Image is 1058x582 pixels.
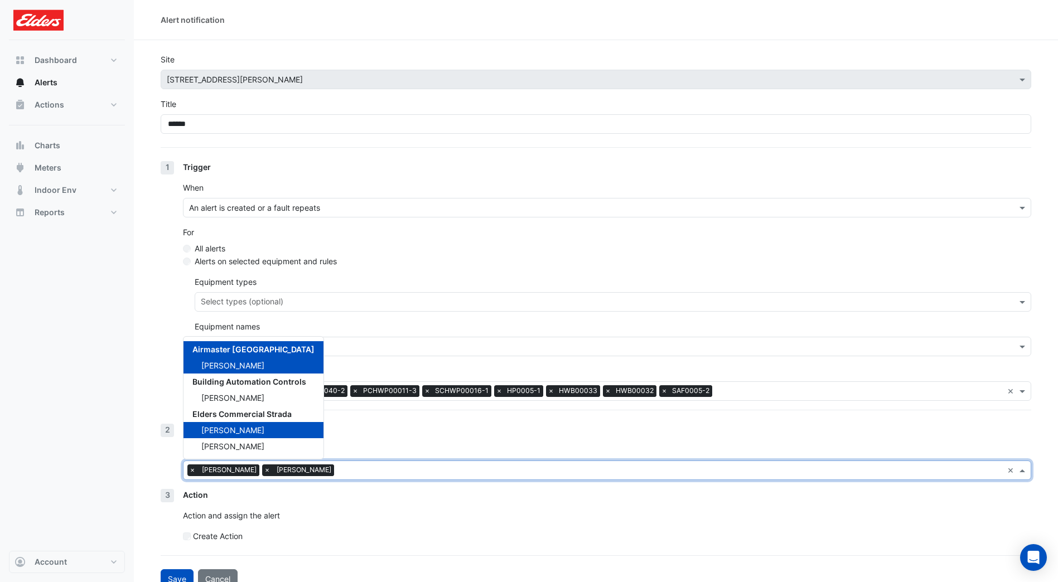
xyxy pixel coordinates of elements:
[161,98,176,110] label: Title
[192,345,315,354] span: Airmaster [GEOGRAPHIC_DATA]
[183,161,1031,173] div: Trigger
[183,424,1031,435] div: Notification
[603,385,613,396] span: ×
[15,77,26,88] app-icon: Alerts
[15,99,26,110] app-icon: Actions
[35,99,64,110] span: Actions
[15,55,26,66] app-icon: Dashboard
[360,385,419,396] span: PCHWP00011-3
[262,464,272,476] span: ×
[546,385,556,396] span: ×
[195,255,337,267] label: Alerts on selected equipment and rules
[199,464,259,476] span: [PERSON_NAME]
[556,385,600,396] span: HWB00033
[35,162,61,173] span: Meters
[35,77,57,88] span: Alerts
[161,424,174,437] div: 2
[187,464,197,476] span: ×
[9,179,125,201] button: Indoor Env
[201,393,264,402] span: [PERSON_NAME]
[9,71,125,94] button: Alerts
[161,161,174,174] div: 1
[201,425,264,435] span: [PERSON_NAME]
[183,226,194,238] label: For
[35,185,76,196] span: Indoor Env
[195,321,260,332] label: Equipment names
[613,385,656,396] span: HWB00032
[35,55,77,66] span: Dashboard
[183,336,324,459] ng-dropdown-panel: Options list
[9,551,125,573] button: Account
[183,182,204,193] label: When
[195,243,225,254] label: All alerts
[183,489,1031,501] div: Action
[9,134,125,157] button: Charts
[1007,464,1017,476] span: Clear
[1007,385,1017,397] span: Clear
[9,49,125,71] button: Dashboard
[669,385,712,396] span: SAF0005-2
[199,295,283,310] div: Select types (optional)
[9,94,125,116] button: Actions
[192,377,306,386] span: Building Automation Controls
[161,14,225,26] div: Alert notification
[432,385,491,396] span: SCHWP00016-1
[15,185,26,196] app-icon: Indoor Env
[494,385,504,396] span: ×
[15,207,26,218] app-icon: Reports
[201,442,264,451] span: [PERSON_NAME]
[192,409,292,419] span: Elders Commercial Strada
[161,489,174,502] div: 3
[504,385,543,396] span: HP0005-1
[193,530,243,542] label: Create Action
[35,207,65,218] span: Reports
[13,9,64,31] img: Company Logo
[201,361,264,370] span: [PERSON_NAME]
[161,54,175,65] label: Site
[15,162,26,173] app-icon: Meters
[9,157,125,179] button: Meters
[35,556,67,568] span: Account
[183,510,1031,521] p: Action and assign the alert
[350,385,360,396] span: ×
[35,140,60,151] span: Charts
[422,385,432,396] span: ×
[659,385,669,396] span: ×
[15,140,26,151] app-icon: Charts
[195,276,257,288] label: Equipment types
[9,201,125,224] button: Reports
[1020,544,1047,571] div: Open Intercom Messenger
[274,464,334,476] span: [PERSON_NAME]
